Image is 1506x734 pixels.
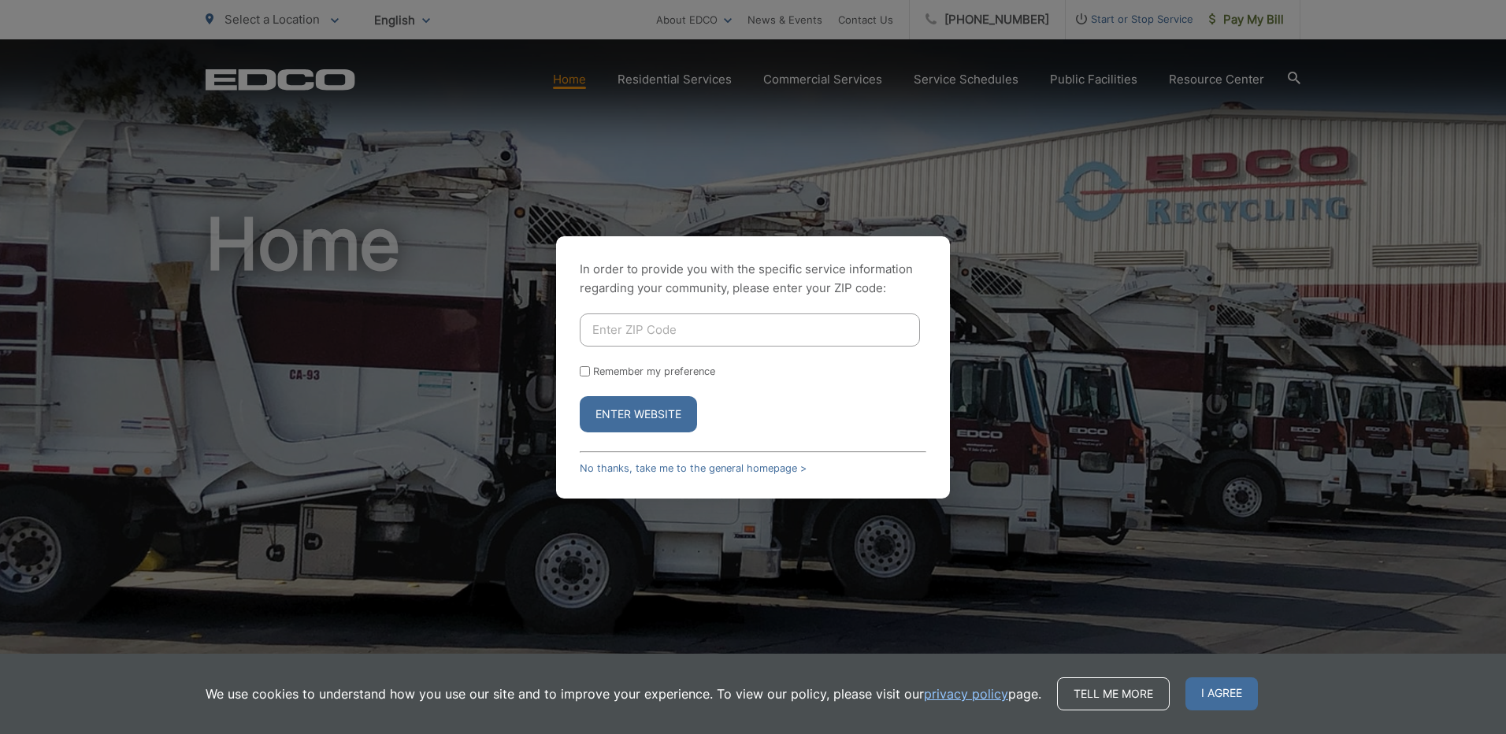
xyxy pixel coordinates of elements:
[580,462,807,474] a: No thanks, take me to the general homepage >
[206,684,1041,703] p: We use cookies to understand how you use our site and to improve your experience. To view our pol...
[580,396,697,432] button: Enter Website
[580,313,920,347] input: Enter ZIP Code
[924,684,1008,703] a: privacy policy
[1057,677,1170,710] a: Tell me more
[580,260,926,298] p: In order to provide you with the specific service information regarding your community, please en...
[1185,677,1258,710] span: I agree
[593,365,715,377] label: Remember my preference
